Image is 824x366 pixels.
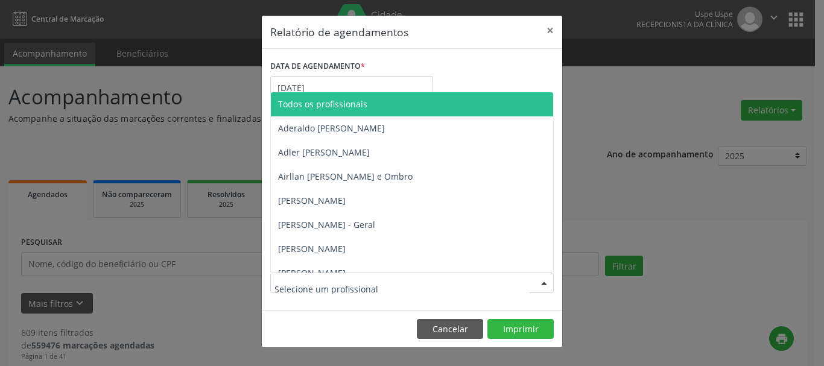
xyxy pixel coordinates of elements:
[278,122,385,134] span: Aderaldo [PERSON_NAME]
[538,16,562,45] button: Close
[270,57,365,76] label: DATA DE AGENDAMENTO
[278,267,346,279] span: [PERSON_NAME]
[278,171,413,182] span: Airllan [PERSON_NAME] e Ombro
[270,24,408,40] h5: Relatório de agendamentos
[278,147,370,158] span: Adler [PERSON_NAME]
[278,195,346,206] span: [PERSON_NAME]
[270,76,433,100] input: Selecione uma data ou intervalo
[274,277,529,301] input: Selecione um profissional
[278,219,375,230] span: [PERSON_NAME] - Geral
[278,98,367,110] span: Todos os profissionais
[487,319,554,339] button: Imprimir
[417,319,483,339] button: Cancelar
[278,243,346,254] span: [PERSON_NAME]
